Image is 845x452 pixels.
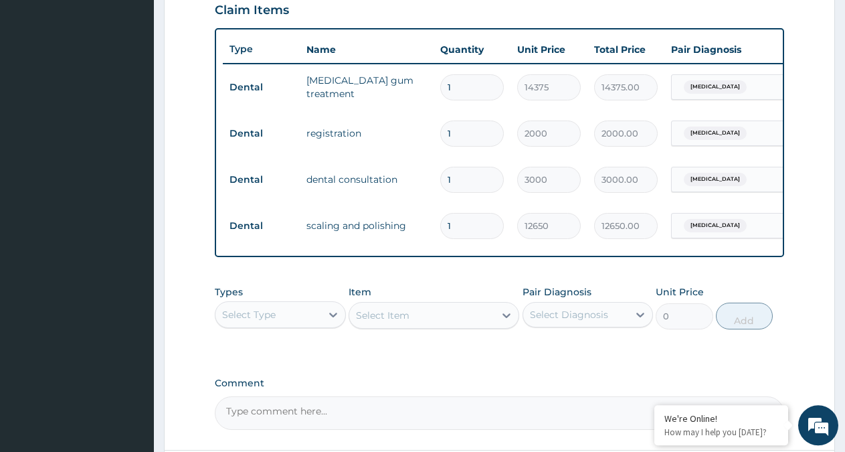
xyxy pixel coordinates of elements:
td: dental consultation [300,166,434,193]
span: [MEDICAL_DATA] [684,173,747,186]
textarea: Type your message and hit 'Enter' [7,306,255,353]
div: Minimize live chat window [219,7,252,39]
label: Unit Price [656,285,704,299]
div: Select Diagnosis [530,308,608,321]
td: Dental [223,121,300,146]
label: Item [349,285,371,299]
span: [MEDICAL_DATA] [684,80,747,94]
td: registration [300,120,434,147]
th: Total Price [587,36,664,63]
th: Unit Price [510,36,587,63]
td: [MEDICAL_DATA] gum treatment [300,67,434,107]
div: We're Online! [664,412,778,425]
td: Dental [223,214,300,238]
span: We're online! [78,139,185,274]
th: Quantity [434,36,510,63]
td: Dental [223,167,300,192]
td: scaling and polishing [300,212,434,239]
td: Dental [223,75,300,100]
p: How may I help you today? [664,427,778,438]
th: Pair Diagnosis [664,36,812,63]
th: Name [300,36,434,63]
div: Chat with us now [70,75,225,92]
label: Types [215,287,243,298]
th: Type [223,37,300,62]
label: Pair Diagnosis [523,285,591,299]
h3: Claim Items [215,3,289,18]
img: d_794563401_company_1708531726252_794563401 [25,67,54,100]
label: Comment [215,378,784,389]
span: [MEDICAL_DATA] [684,219,747,232]
div: Select Type [222,308,276,321]
span: [MEDICAL_DATA] [684,127,747,140]
button: Add [716,303,773,329]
